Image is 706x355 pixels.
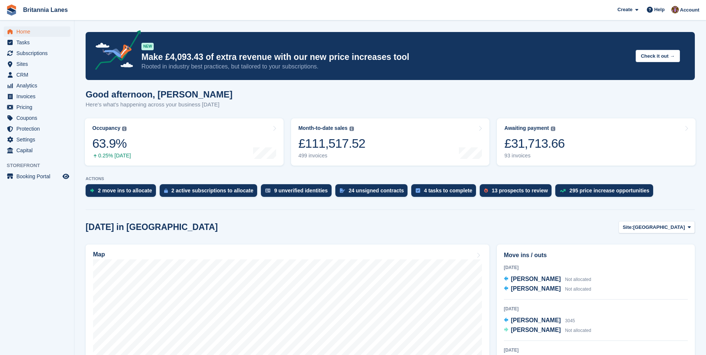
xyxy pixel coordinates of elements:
a: 4 tasks to complete [411,184,480,201]
span: [PERSON_NAME] [511,317,561,323]
span: Sites [16,59,61,69]
h1: Good afternoon, [PERSON_NAME] [86,89,233,99]
a: Month-to-date sales £111,517.52 499 invoices [291,118,490,166]
a: menu [4,70,70,80]
p: Here's what's happening across your business [DATE] [86,100,233,109]
a: [PERSON_NAME] Not allocated [504,275,591,284]
div: Month-to-date sales [298,125,348,131]
a: menu [4,171,70,182]
a: 24 unsigned contracts [335,184,412,201]
span: Site: [623,224,633,231]
h2: Move ins / outs [504,251,688,260]
div: £111,517.52 [298,136,365,151]
span: Create [617,6,632,13]
span: Analytics [16,80,61,91]
a: [PERSON_NAME] Not allocated [504,326,591,335]
span: Tasks [16,37,61,48]
span: Not allocated [565,328,591,333]
a: menu [4,48,70,58]
img: move_ins_to_allocate_icon-fdf77a2bb77ea45bf5b3d319d69a93e2d87916cf1d5bf7949dd705db3b84f3ca.svg [90,188,94,193]
a: [PERSON_NAME] 3045 [504,316,575,326]
h2: Map [93,251,105,258]
div: Awaiting payment [504,125,549,131]
span: Not allocated [565,287,591,292]
div: [DATE] [504,306,688,312]
span: Account [680,6,699,14]
p: Make £4,093.43 of extra revenue with our new price increases tool [141,52,630,63]
a: Occupancy 63.9% 0.25% [DATE] [85,118,284,166]
a: 2 move ins to allocate [86,184,160,201]
span: Storefront [7,162,74,169]
span: Not allocated [565,277,591,282]
a: menu [4,80,70,91]
span: [PERSON_NAME] [511,276,561,282]
span: [PERSON_NAME] [511,285,561,292]
button: Site: [GEOGRAPHIC_DATA] [619,221,695,233]
div: 9 unverified identities [274,188,328,194]
p: ACTIONS [86,176,695,181]
button: Check it out → [636,50,680,62]
a: menu [4,113,70,123]
span: Protection [16,124,61,134]
span: [GEOGRAPHIC_DATA] [633,224,685,231]
span: Pricing [16,102,61,112]
div: 24 unsigned contracts [349,188,404,194]
a: Awaiting payment £31,713.66 93 invoices [497,118,696,166]
a: 295 price increase opportunities [555,184,657,201]
div: Occupancy [92,125,120,131]
a: menu [4,102,70,112]
a: Britannia Lanes [20,4,71,16]
a: menu [4,37,70,48]
span: Home [16,26,61,37]
img: active_subscription_to_allocate_icon-d502201f5373d7db506a760aba3b589e785aa758c864c3986d89f69b8ff3... [164,188,168,193]
span: Coupons [16,113,61,123]
a: menu [4,124,70,134]
a: 13 prospects to review [480,184,555,201]
span: [PERSON_NAME] [511,327,561,333]
div: 2 move ins to allocate [98,188,152,194]
a: menu [4,59,70,69]
img: task-75834270c22a3079a89374b754ae025e5fb1db73e45f91037f5363f120a921f8.svg [416,188,420,193]
div: NEW [141,43,154,50]
div: 4 tasks to complete [424,188,472,194]
a: [PERSON_NAME] Not allocated [504,284,591,294]
span: Capital [16,145,61,156]
img: verify_identity-adf6edd0f0f0b5bbfe63781bf79b02c33cf7c696d77639b501bdc392416b5a36.svg [265,188,271,193]
img: price_increase_opportunities-93ffe204e8149a01c8c9dc8f82e8f89637d9d84a8eef4429ea346261dce0b2c0.svg [560,189,566,192]
span: Subscriptions [16,48,61,58]
img: contract_signature_icon-13c848040528278c33f63329250d36e43548de30e8caae1d1a13099fd9432cc5.svg [340,188,345,193]
img: icon-info-grey-7440780725fd019a000dd9b08b2336e03edf1995a4989e88bcd33f0948082b44.svg [122,127,127,131]
img: prospect-51fa495bee0391a8d652442698ab0144808aea92771e9ea1ae160a38d050c398.svg [484,188,488,193]
span: CRM [16,70,61,80]
div: [DATE] [504,264,688,271]
a: Preview store [61,172,70,181]
div: 13 prospects to review [492,188,548,194]
p: Rooted in industry best practices, but tailored to your subscriptions. [141,63,630,71]
span: Invoices [16,91,61,102]
div: £31,713.66 [504,136,565,151]
a: menu [4,26,70,37]
span: Booking Portal [16,171,61,182]
img: price-adjustments-announcement-icon-8257ccfd72463d97f412b2fc003d46551f7dbcb40ab6d574587a9cd5c0d94... [89,30,141,73]
a: 9 unverified identities [261,184,335,201]
a: 2 active subscriptions to allocate [160,184,261,201]
span: Settings [16,134,61,145]
span: 3045 [565,318,575,323]
img: stora-icon-8386f47178a22dfd0bd8f6a31ec36ba5ce8667c1dd55bd0f319d3a0aa187defe.svg [6,4,17,16]
div: 499 invoices [298,153,365,159]
span: Help [654,6,665,13]
div: 2 active subscriptions to allocate [172,188,253,194]
div: 63.9% [92,136,131,151]
div: 295 price increase opportunities [569,188,649,194]
img: icon-info-grey-7440780725fd019a000dd9b08b2336e03edf1995a4989e88bcd33f0948082b44.svg [349,127,354,131]
a: menu [4,134,70,145]
img: Andy Collier [671,6,679,13]
div: 0.25% [DATE] [92,153,131,159]
a: menu [4,145,70,156]
a: menu [4,91,70,102]
div: 93 invoices [504,153,565,159]
img: icon-info-grey-7440780725fd019a000dd9b08b2336e03edf1995a4989e88bcd33f0948082b44.svg [551,127,555,131]
h2: [DATE] in [GEOGRAPHIC_DATA] [86,222,218,232]
div: [DATE] [504,347,688,354]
